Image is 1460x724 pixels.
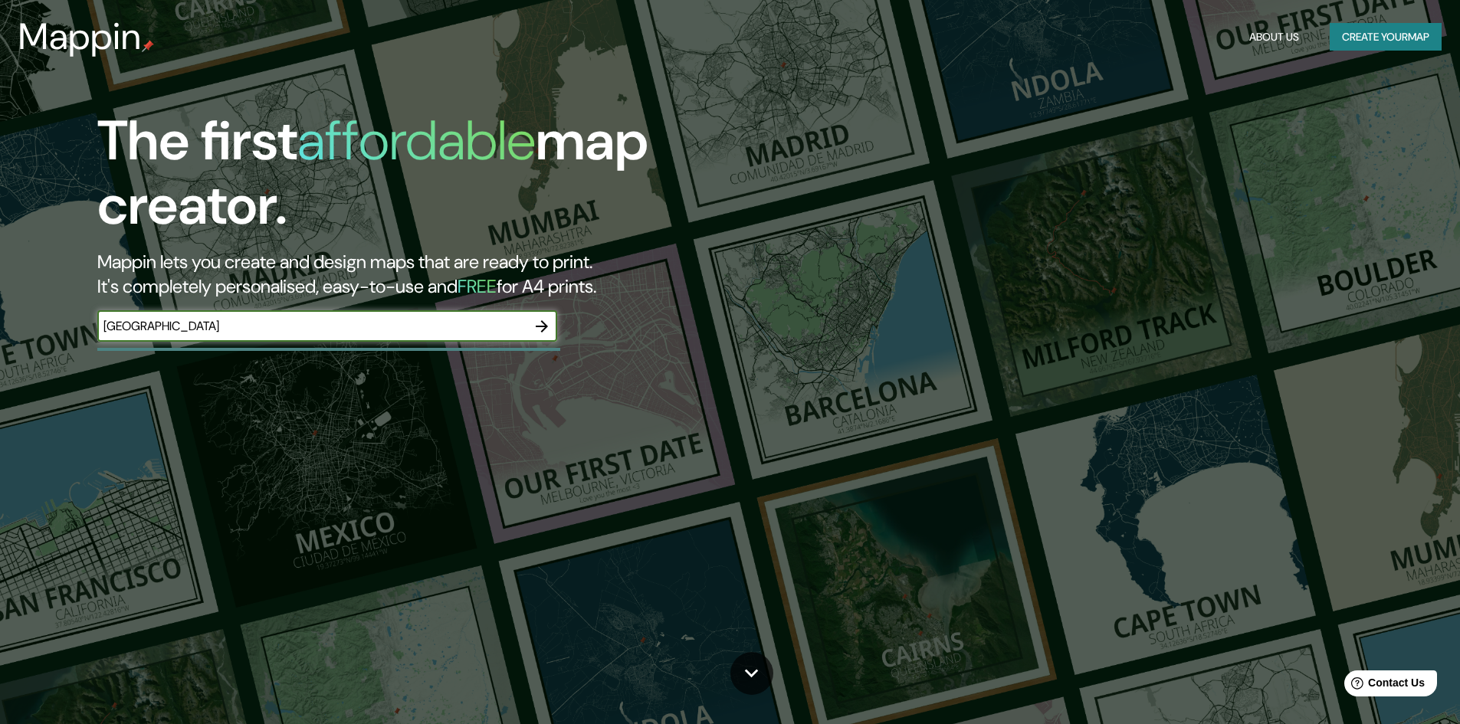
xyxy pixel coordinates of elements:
iframe: Help widget launcher [1324,664,1443,707]
img: mappin-pin [142,40,154,52]
h5: FREE [458,274,497,298]
button: About Us [1243,23,1305,51]
button: Create yourmap [1330,23,1442,51]
h3: Mappin [18,15,142,58]
h2: Mappin lets you create and design maps that are ready to print. It's completely personalised, eas... [97,250,828,299]
input: Choose your favourite place [97,317,527,335]
h1: The first map creator. [97,109,828,250]
h1: affordable [297,105,536,176]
